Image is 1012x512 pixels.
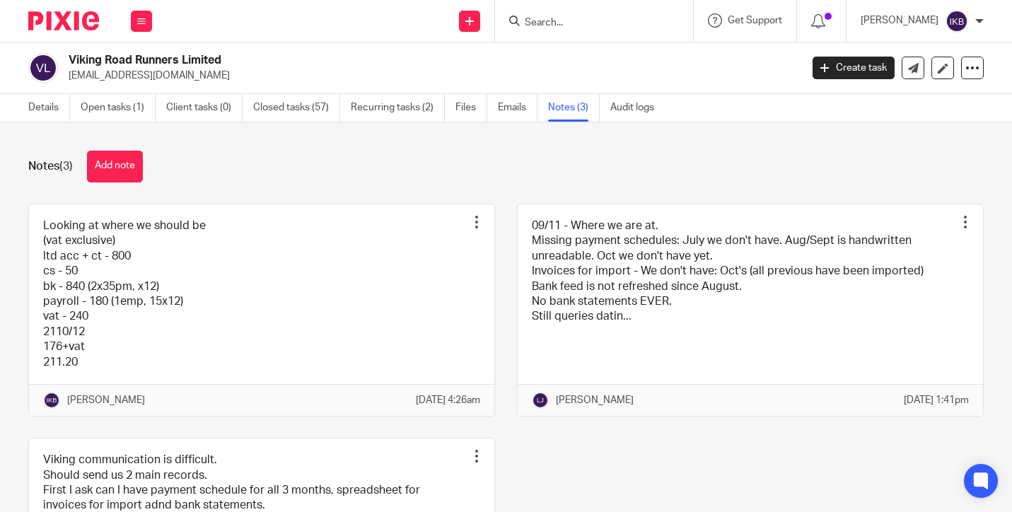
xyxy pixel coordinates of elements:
[28,94,70,122] a: Details
[904,393,969,407] p: [DATE] 1:41pm
[67,393,145,407] p: [PERSON_NAME]
[87,151,143,182] button: Add note
[416,393,480,407] p: [DATE] 4:26am
[43,392,60,409] img: svg%3E
[59,161,73,172] span: (3)
[166,94,243,122] a: Client tasks (0)
[610,94,665,122] a: Audit logs
[351,94,445,122] a: Recurring tasks (2)
[28,159,73,174] h1: Notes
[455,94,487,122] a: Files
[523,17,651,30] input: Search
[69,69,791,83] p: [EMAIL_ADDRESS][DOMAIN_NAME]
[28,53,58,83] img: svg%3E
[813,57,895,79] a: Create task
[532,392,549,409] img: svg%3E
[28,11,99,30] img: Pixie
[556,393,634,407] p: [PERSON_NAME]
[498,94,537,122] a: Emails
[548,94,600,122] a: Notes (3)
[728,16,782,25] span: Get Support
[861,13,938,28] p: [PERSON_NAME]
[69,53,647,68] h2: Viking Road Runners Limited
[81,94,156,122] a: Open tasks (1)
[946,10,968,33] img: svg%3E
[253,94,340,122] a: Closed tasks (57)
